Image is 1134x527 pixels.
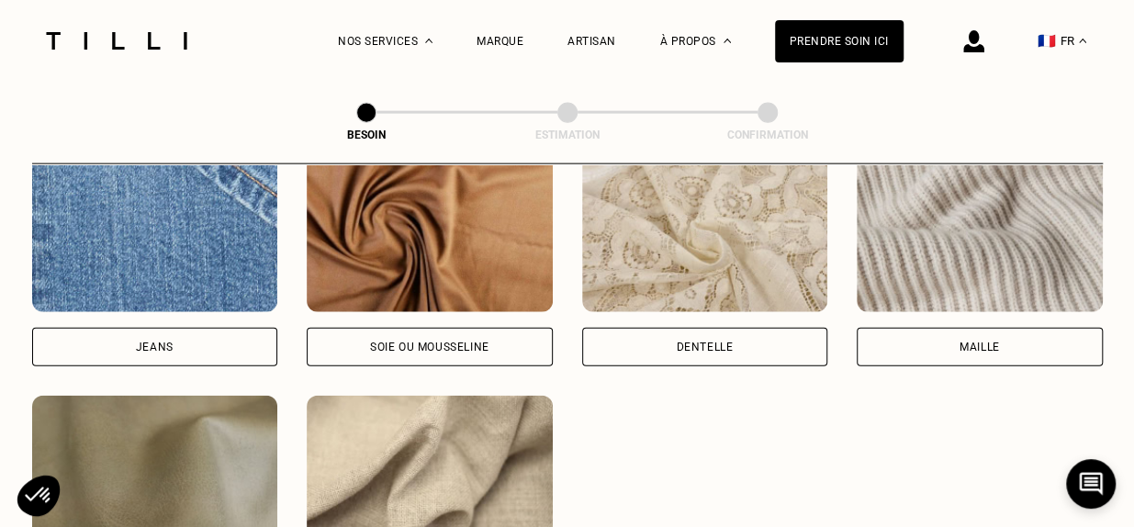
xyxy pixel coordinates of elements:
div: Confirmation [676,129,859,141]
img: Menu déroulant [425,39,432,43]
div: Dentelle [676,342,733,353]
img: Tilli retouche vos vêtements en Dentelle [582,147,828,312]
div: Estimation [476,129,659,141]
img: Tilli retouche vos vêtements en Maille [857,147,1103,312]
div: Besoin [275,129,458,141]
a: Marque [477,35,523,48]
img: Tilli retouche vos vêtements en Soie ou mousseline [307,147,553,312]
a: Artisan [567,35,616,48]
a: Prendre soin ici [775,20,904,62]
div: Maille [960,342,1000,353]
img: Menu déroulant à propos [724,39,731,43]
div: Soie ou mousseline [370,342,489,353]
img: menu déroulant [1079,39,1086,43]
img: icône connexion [963,30,984,52]
span: 🇫🇷 [1038,32,1056,50]
img: Logo du service de couturière Tilli [39,32,194,50]
div: Jeans [136,342,174,353]
img: Tilli retouche vos vêtements en Jeans [32,147,278,312]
